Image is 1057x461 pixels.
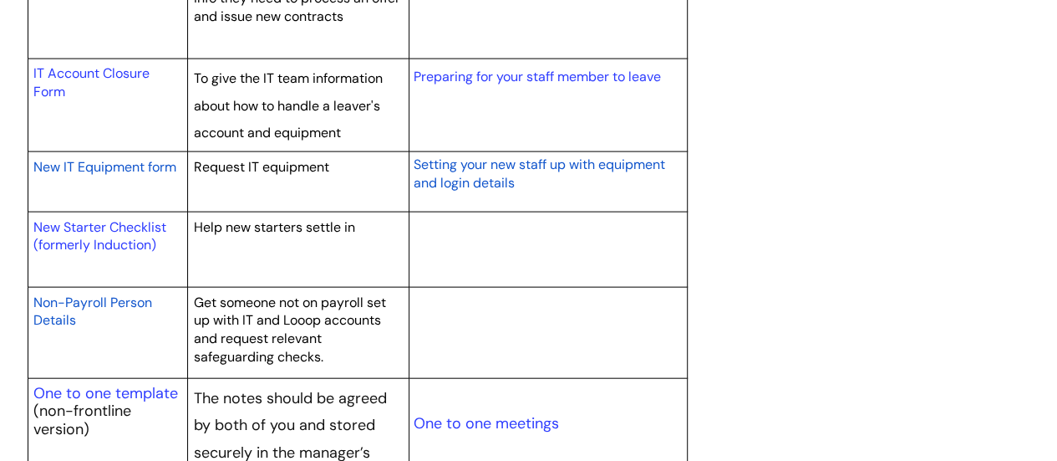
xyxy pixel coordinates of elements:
[413,156,664,192] span: Setting your new staff up with equipment and login details
[33,292,152,330] a: Non-Payroll Person Details
[194,69,383,141] span: To give the IT team information about how to handle a leaver's account and equipment
[33,383,178,403] a: One to one template
[413,68,660,85] a: Preparing for your staff member to leave
[413,154,664,192] a: Setting your new staff up with equipment and login details
[194,294,386,366] span: Get someone not on payroll set up with IT and Looop accounts and request relevant safeguarding ch...
[33,402,182,438] p: (non-frontline version)
[33,294,152,330] span: Non-Payroll Person Details
[194,218,355,236] span: Help new starters settle in
[194,158,329,176] span: Request IT equipment
[33,158,176,176] span: New IT Equipment form
[33,156,176,177] a: New IT Equipment form
[33,218,166,254] a: New Starter Checklist (formerly Induction)
[33,64,150,100] a: IT Account Closure Form
[413,413,558,433] a: One to one meetings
